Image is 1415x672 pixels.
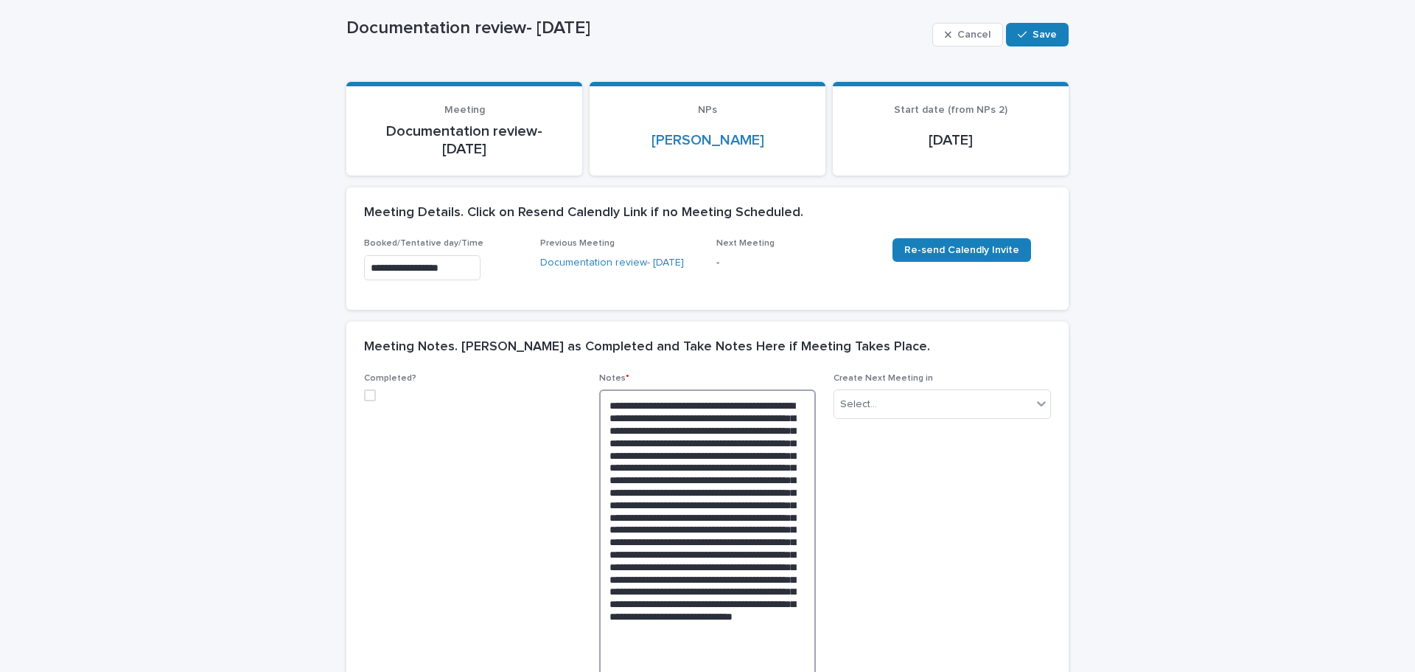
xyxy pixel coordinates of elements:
span: Save [1033,30,1057,40]
span: Booked/Tentative day/Time [364,239,483,248]
h2: Meeting Notes. [PERSON_NAME] as Completed and Take Notes Here if Meeting Takes Place. [364,339,930,356]
span: NPs [698,105,717,115]
span: Create Next Meeting in [834,374,933,383]
button: Cancel [932,23,1003,46]
span: Next Meeting [716,239,775,248]
h2: Meeting Details. Click on Resend Calendly Link if no Meeting Scheduled. [364,205,803,221]
span: Notes [599,374,629,383]
span: Cancel [957,30,990,40]
span: Re-send Calendly Invite [904,245,1019,255]
p: Documentation review- [DATE] [346,18,926,39]
a: Documentation review- [DATE] [540,255,684,271]
div: Select... [840,397,877,412]
a: Re-send Calendly Invite [892,238,1031,262]
p: Documentation review- [DATE] [364,122,565,158]
span: Start date (from NPs 2) [894,105,1007,115]
span: Meeting [444,105,485,115]
p: [DATE] [850,131,1051,149]
a: [PERSON_NAME] [651,131,764,149]
button: Save [1006,23,1069,46]
p: - [716,255,875,271]
span: Previous Meeting [540,239,615,248]
span: Completed? [364,374,416,383]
